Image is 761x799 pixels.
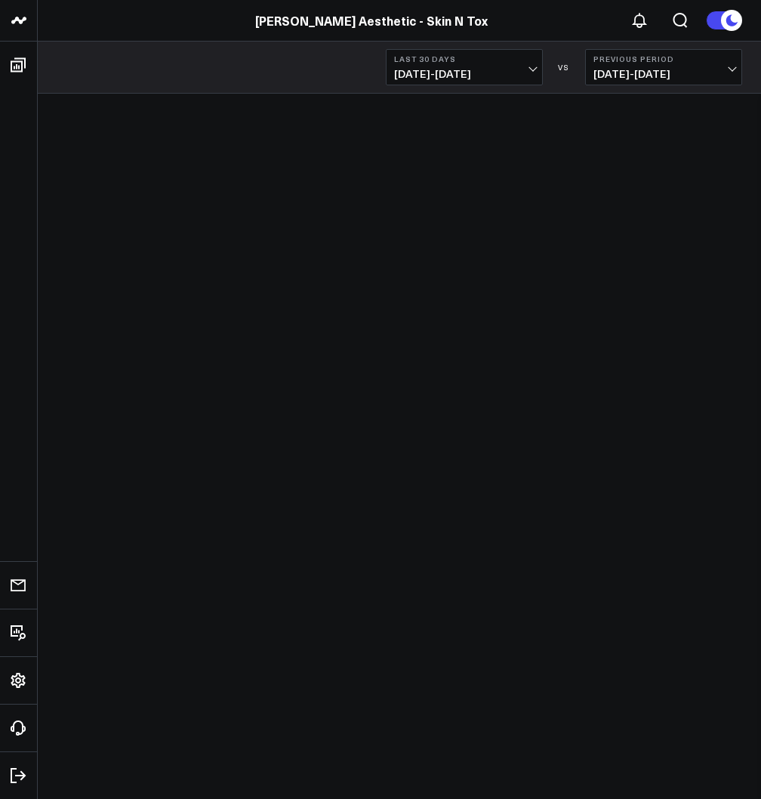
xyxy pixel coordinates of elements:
[386,49,543,85] button: Last 30 Days[DATE]-[DATE]
[593,68,734,80] span: [DATE] - [DATE]
[585,49,742,85] button: Previous Period[DATE]-[DATE]
[593,54,734,63] b: Previous Period
[255,12,488,29] a: [PERSON_NAME] Aesthetic - Skin N Tox
[394,68,535,80] span: [DATE] - [DATE]
[394,54,535,63] b: Last 30 Days
[550,63,578,72] div: VS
